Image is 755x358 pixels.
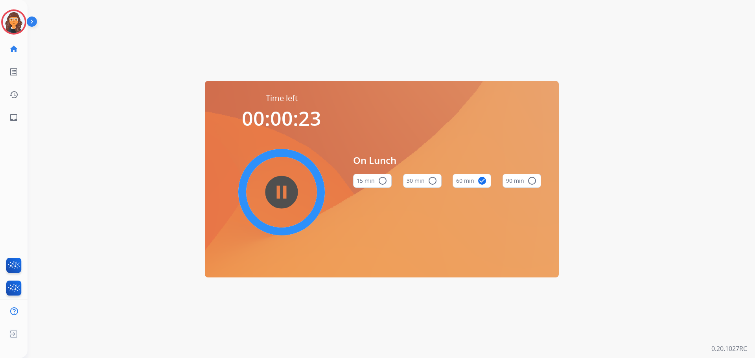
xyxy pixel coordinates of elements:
button: 30 min [403,174,442,188]
mat-icon: list_alt [9,67,18,77]
mat-icon: history [9,90,18,99]
span: Time left [266,93,298,104]
span: 00:00:23 [242,105,321,132]
mat-icon: pause_circle_filled [277,187,286,197]
mat-icon: radio_button_unchecked [378,176,387,185]
mat-icon: radio_button_unchecked [527,176,537,185]
mat-icon: check_circle [477,176,487,185]
button: 60 min [453,174,491,188]
button: 15 min [353,174,392,188]
span: On Lunch [353,153,541,167]
mat-icon: inbox [9,113,18,122]
img: avatar [3,11,25,33]
mat-icon: radio_button_unchecked [428,176,437,185]
p: 0.20.1027RC [711,344,747,353]
mat-icon: home [9,44,18,54]
button: 90 min [503,174,541,188]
